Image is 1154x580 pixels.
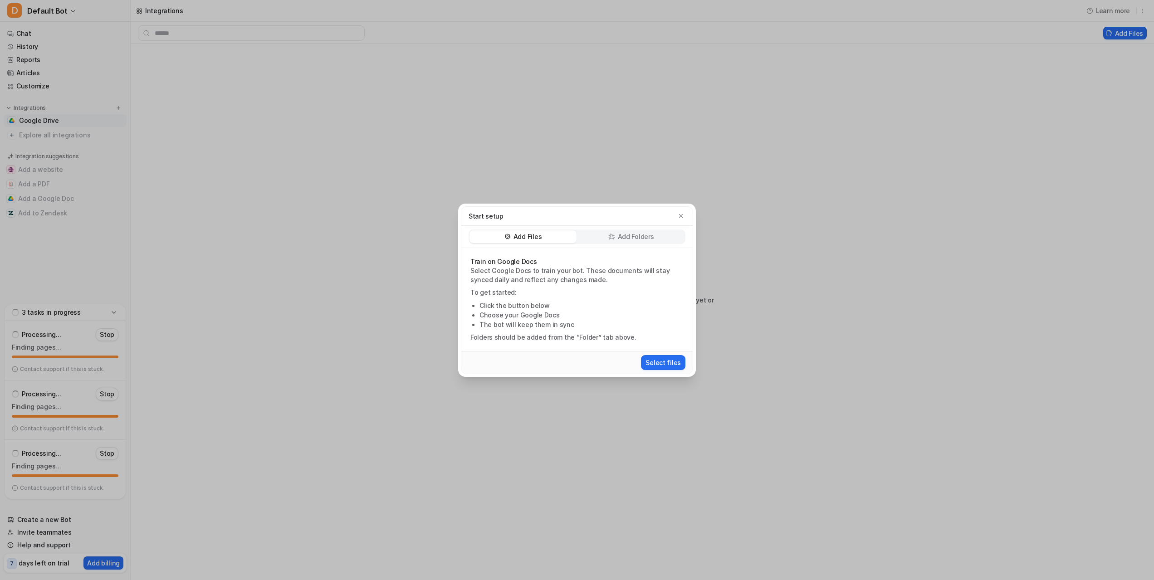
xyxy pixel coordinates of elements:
p: Folders should be added from the “Folder” tab above. [470,333,684,342]
li: The bot will keep them in sync [479,320,684,329]
p: Start setup [469,211,504,221]
p: Train on Google Docs [470,257,684,266]
li: Click the button below [479,301,684,310]
p: Add Files [513,232,542,241]
button: Select files [641,355,685,370]
p: Select Google Docs to train your bot. These documents will stay synced daily and reflect any chan... [470,266,684,284]
p: Add Folders [618,232,654,241]
p: To get started: [470,288,684,297]
li: Choose your Google Docs [479,310,684,320]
